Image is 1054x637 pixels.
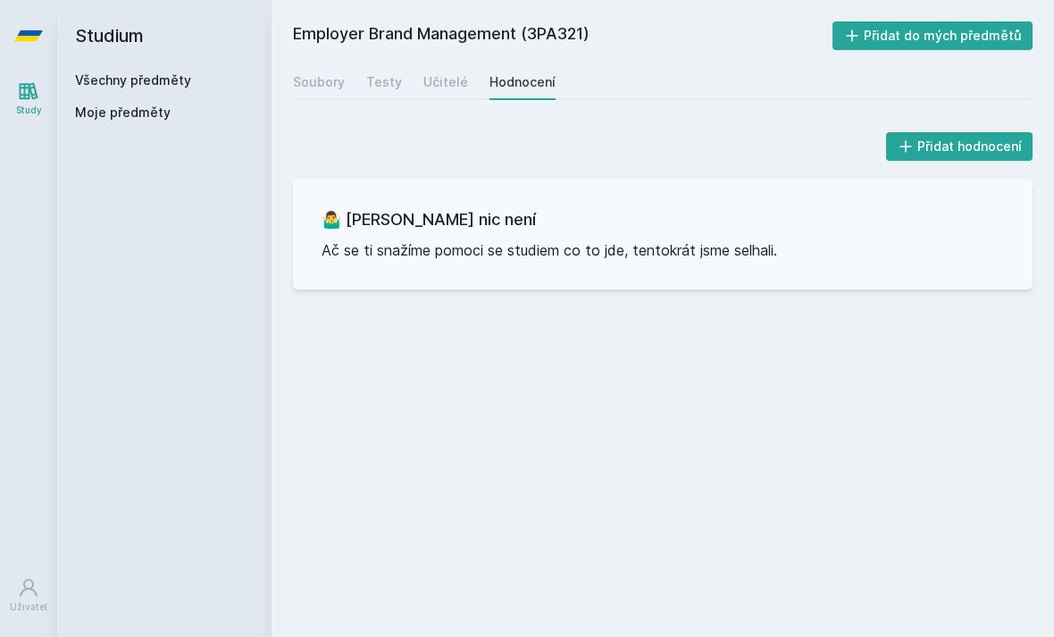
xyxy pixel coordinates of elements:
div: Učitelé [423,73,468,91]
a: Study [4,71,54,126]
h3: 🤷‍♂️ [PERSON_NAME] nic není [322,207,1004,232]
div: Hodnocení [489,73,556,91]
div: Uživatel [10,600,47,614]
p: Ač se ti snažíme pomoci se studiem co to jde, tentokrát jsme selhali. [322,239,1004,261]
span: Moje předměty [75,104,171,122]
button: Přidat hodnocení [886,132,1033,161]
a: Všechny předměty [75,72,191,88]
a: Soubory [293,64,345,100]
a: Hodnocení [489,64,556,100]
a: Učitelé [423,64,468,100]
a: Testy [366,64,402,100]
button: Přidat do mých předmětů [832,21,1033,50]
a: Uživatel [4,568,54,623]
div: Testy [366,73,402,91]
h2: Employer Brand Management (3PA321) [293,21,832,50]
div: Soubory [293,73,345,91]
div: Study [16,104,42,117]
